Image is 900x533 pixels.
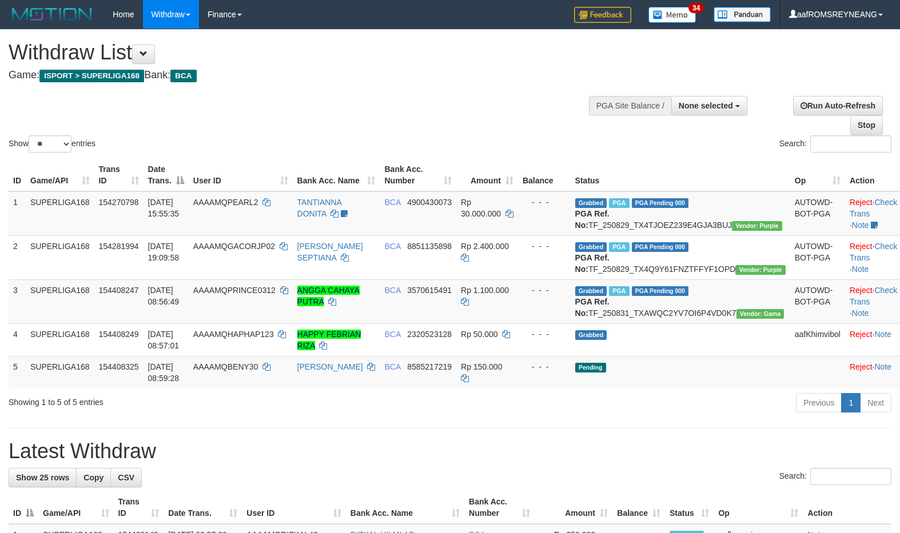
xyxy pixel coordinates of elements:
[407,286,452,295] span: Copy 3570615491 to clipboard
[850,330,873,339] a: Reject
[384,330,400,339] span: BCA
[9,70,588,81] h4: Game: Bank:
[83,473,103,482] span: Copy
[518,159,571,191] th: Balance
[9,135,95,153] label: Show entries
[297,286,360,306] a: ANGGA CAHAYA PUTRA
[297,242,363,262] a: [PERSON_NAME] SEPTIANA
[790,235,845,279] td: AUTOWD-BOT-PGA
[648,7,696,23] img: Button%20Memo.svg
[297,198,342,218] a: TANTIANNA DONITA
[164,491,242,524] th: Date Trans.: activate to sort column ascending
[850,362,873,371] a: Reject
[874,330,891,339] a: Note
[589,96,671,115] div: PGA Site Balance /
[571,159,790,191] th: Status
[461,362,502,371] span: Rp 150.000
[571,279,790,323] td: TF_250831_TXAWQC2YV7OI6P4VD0K7
[874,362,891,371] a: Note
[26,235,94,279] td: SUPERLIGA168
[94,159,144,191] th: Trans ID: activate to sort column ascending
[523,284,566,296] div: - - -
[242,491,346,524] th: User ID: activate to sort column ascending
[779,468,891,485] label: Search:
[380,159,456,191] th: Bank Acc. Number: activate to sort column ascending
[609,242,629,252] span: Marked by aafnonsreyleab
[118,473,134,482] span: CSV
[193,330,274,339] span: AAAAMQHAPHAP123
[148,198,180,218] span: [DATE] 15:55:35
[850,198,897,218] a: Check Trans
[575,209,610,230] b: PGA Ref. No:
[26,191,94,236] td: SUPERLIGA168
[384,286,400,295] span: BCA
[461,286,509,295] span: Rp 1.100.000
[850,286,897,306] a: Check Trans
[732,221,782,231] span: Vendor URL: https://trx4.1velocity.biz
[99,198,139,207] span: 154270798
[793,96,883,115] a: Run Auto-Refresh
[609,286,629,296] span: Marked by aafandaneth
[714,491,803,524] th: Op: activate to sort column ascending
[850,198,873,207] a: Reject
[575,286,607,296] span: Grabbed
[461,242,509,251] span: Rp 2.400.000
[523,241,566,252] div: - - -
[850,286,873,295] a: Reject
[456,159,518,191] th: Amount: activate to sort column ascending
[99,286,139,295] span: 154408247
[9,392,367,408] div: Showing 1 to 5 of 5 entries
[575,242,607,252] span: Grabbed
[860,393,891,412] a: Next
[170,70,196,82] span: BCA
[346,491,464,524] th: Bank Acc. Name: activate to sort column ascending
[523,197,566,208] div: - - -
[632,286,689,296] span: PGA Pending
[9,235,26,279] td: 2
[76,468,111,487] a: Copy
[523,328,566,340] div: - - -
[110,468,142,487] a: CSV
[852,308,869,318] a: Note
[810,135,891,153] input: Search:
[790,279,845,323] td: AUTOWD-BOT-PGA
[293,159,380,191] th: Bank Acc. Name: activate to sort column ascending
[99,330,139,339] span: 154408249
[384,242,400,251] span: BCA
[29,135,71,153] select: Showentries
[632,242,689,252] span: PGA Pending
[535,491,612,524] th: Amount: activate to sort column ascending
[26,159,94,191] th: Game/API: activate to sort column ascending
[803,491,891,524] th: Action
[574,7,631,23] img: Feedback.jpg
[850,242,897,262] a: Check Trans
[852,221,869,230] a: Note
[99,242,139,251] span: 154281994
[841,393,861,412] a: 1
[850,242,873,251] a: Reject
[144,159,189,191] th: Date Trans.: activate to sort column descending
[679,101,733,110] span: None selected
[26,279,94,323] td: SUPERLIGA168
[148,330,180,350] span: [DATE] 08:57:01
[688,3,704,13] span: 34
[461,198,501,218] span: Rp 30.000.000
[39,70,144,82] span: ISPORT > SUPERLIGA168
[575,363,606,372] span: Pending
[148,242,180,262] span: [DATE] 19:09:58
[665,491,714,524] th: Status: activate to sort column ascending
[38,491,114,524] th: Game/API: activate to sort column ascending
[297,330,361,350] a: HAPPY FEBRIAN RIZA
[26,356,94,388] td: SUPERLIGA168
[9,41,588,64] h1: Withdraw List
[9,468,77,487] a: Show 25 rows
[407,198,452,207] span: Copy 4900430073 to clipboard
[810,468,891,485] input: Search:
[407,362,452,371] span: Copy 8585217219 to clipboard
[735,265,785,275] span: Vendor URL: https://trx4.1velocity.biz
[148,362,180,383] span: [DATE] 08:59:28
[464,491,535,524] th: Bank Acc. Number: activate to sort column ascending
[9,440,891,463] h1: Latest Withdraw
[714,7,771,22] img: panduan.png
[26,323,94,356] td: SUPERLIGA168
